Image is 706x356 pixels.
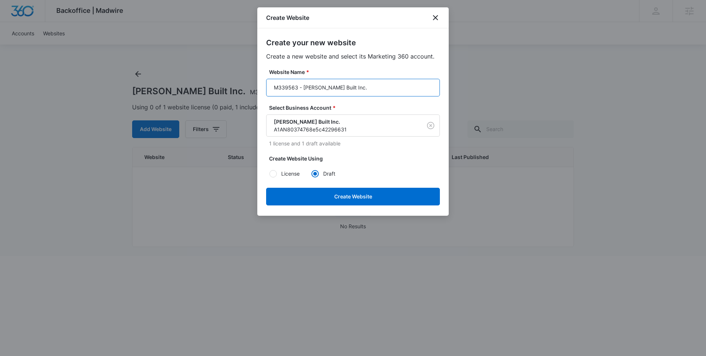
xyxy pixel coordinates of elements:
h1: Create Website [266,13,309,22]
button: close [431,13,440,22]
p: [PERSON_NAME] Built Inc. [274,118,412,126]
label: Select Business Account [269,104,443,112]
h2: Create your new website [266,37,440,48]
label: Create Website Using [269,155,443,162]
button: Create Website [266,188,440,205]
button: Clear [425,120,437,131]
p: 1 license and 1 draft available [269,140,440,147]
label: Website Name [269,68,443,76]
p: Create a new website and select its Marketing 360 account. [266,52,440,61]
label: Draft [311,170,353,177]
label: License [269,170,311,177]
